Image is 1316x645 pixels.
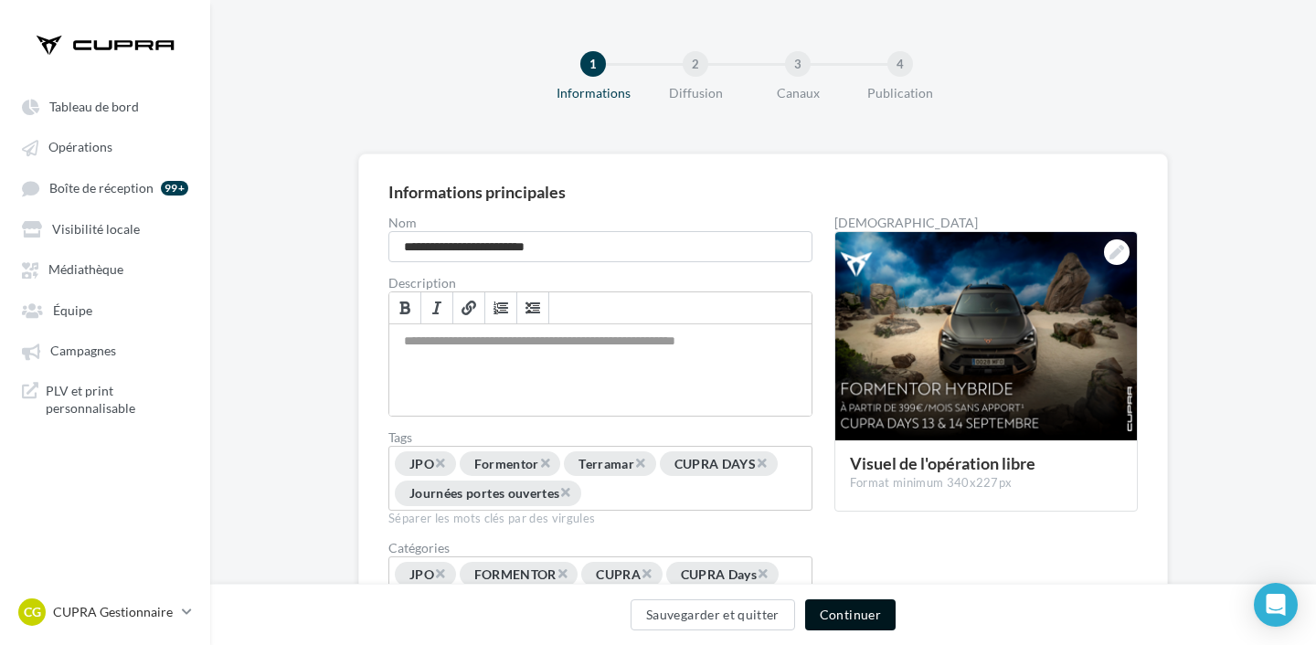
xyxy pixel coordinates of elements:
[388,277,812,290] label: Description
[421,292,453,323] a: Italique (⌘+I)
[11,333,199,366] a: Campagnes
[11,293,199,326] a: Équipe
[46,382,188,418] span: PLV et print personnalisable
[388,431,812,444] label: Tags
[53,302,92,318] span: Équipe
[48,140,112,155] span: Opérations
[535,84,652,102] div: Informations
[388,217,812,229] label: Nom
[474,566,557,582] span: FORMENTOR
[50,344,116,359] span: Campagnes
[756,454,767,471] span: ×
[637,84,754,102] div: Diffusion
[834,217,1138,229] div: [DEMOGRAPHIC_DATA]
[887,51,913,77] div: 4
[1254,583,1298,627] div: Open Intercom Messenger
[409,456,434,471] span: JPO
[388,184,566,200] div: Informations principales
[388,511,812,527] div: Séparer les mots clés par des virgules
[11,171,199,205] a: Boîte de réception 99+
[11,375,199,425] a: PLV et print personnalisable
[11,130,199,163] a: Opérations
[434,454,445,471] span: ×
[785,51,811,77] div: 3
[559,483,570,501] span: ×
[634,454,645,471] span: ×
[557,565,568,582] span: ×
[409,486,559,502] span: Journées portes ouvertes
[388,542,812,555] div: Catégories
[11,90,199,122] a: Tableau de bord
[24,603,41,621] span: CG
[739,84,856,102] div: Canaux
[48,262,123,278] span: Médiathèque
[578,456,634,471] span: Terramar
[485,292,517,323] a: Insérer/Supprimer une liste numérotée
[49,180,154,196] span: Boîte de réception
[11,212,199,245] a: Visibilité locale
[388,556,812,621] div: Choisissez une catégorie
[453,292,485,323] a: Lien
[681,566,758,582] span: CUPRA Days
[641,565,652,582] span: ×
[596,566,641,582] span: CUPRA
[409,566,434,582] span: JPO
[53,603,175,621] p: CUPRA Gestionnaire
[52,221,140,237] span: Visibilité locale
[539,454,550,471] span: ×
[11,252,199,285] a: Médiathèque
[49,99,139,114] span: Tableau de bord
[389,292,421,323] a: Gras (⌘+B)
[388,446,812,511] div: Permet aux affiliés de trouver l'opération libre plus facilement
[757,565,768,582] span: ×
[434,565,445,582] span: ×
[683,51,708,77] div: 2
[850,455,1122,471] div: Visuel de l'opération libre
[474,456,539,471] span: Formentor
[580,51,606,77] div: 1
[583,484,719,505] input: Permet aux affiliés de trouver l'opération libre plus facilement
[674,456,757,471] span: CUPRA DAYS
[161,181,188,196] div: 99+
[389,324,812,416] div: Permet de préciser les enjeux de la campagne à vos affiliés
[517,292,549,323] a: Insérer/Supprimer une liste à puces
[631,599,795,630] button: Sauvegarder et quitter
[842,84,959,102] div: Publication
[15,595,196,629] a: CG CUPRA Gestionnaire
[805,599,896,630] button: Continuer
[850,475,1122,492] div: Format minimum 340x227px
